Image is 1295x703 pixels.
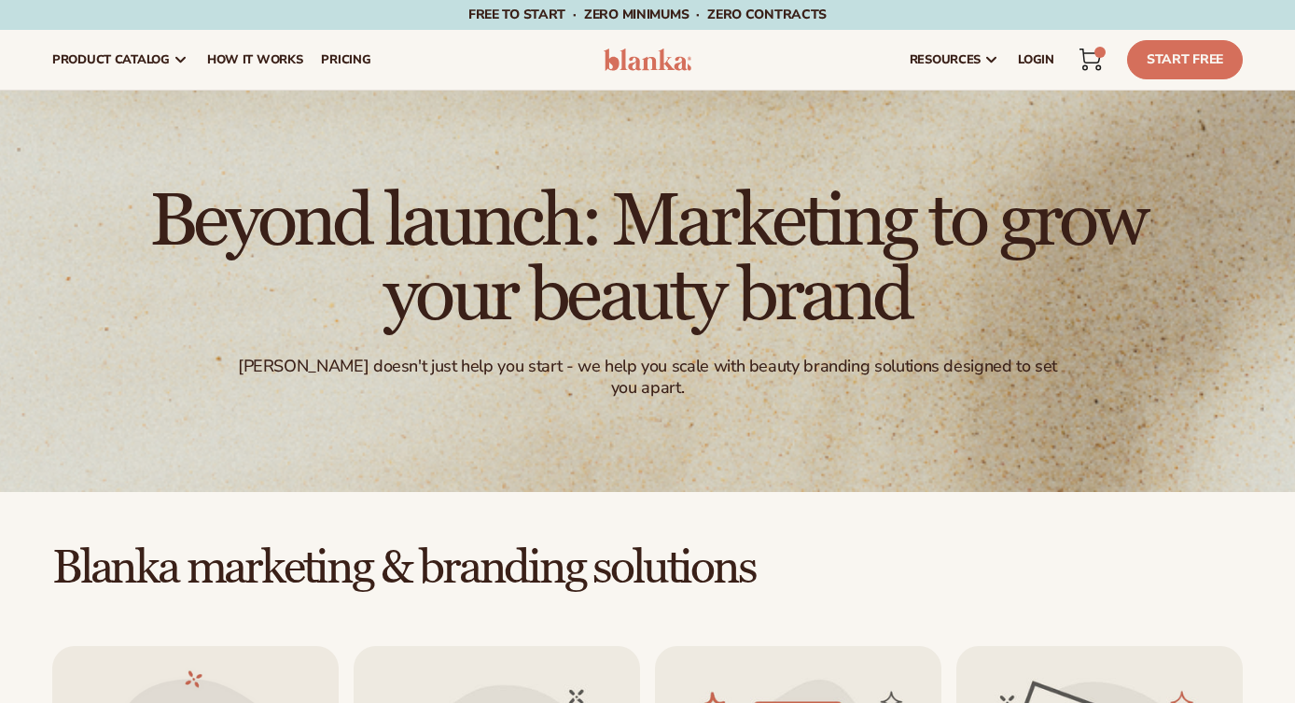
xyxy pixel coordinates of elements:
[1009,30,1064,90] a: LOGIN
[604,49,691,71] img: logo
[910,52,981,67] span: resources
[207,52,303,67] span: How It Works
[52,52,170,67] span: product catalog
[468,6,827,23] span: Free to start · ZERO minimums · ZERO contracts
[1127,40,1243,79] a: Start Free
[1099,47,1100,58] span: 1
[312,30,380,90] a: pricing
[198,30,313,90] a: How It Works
[43,30,198,90] a: product catalog
[321,52,370,67] span: pricing
[900,30,1009,90] a: resources
[226,356,1069,400] div: [PERSON_NAME] doesn't just help you start - we help you scale with beauty branding solutions desi...
[134,184,1161,333] h1: Beyond launch: Marketing to grow your beauty brand
[1018,52,1054,67] span: LOGIN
